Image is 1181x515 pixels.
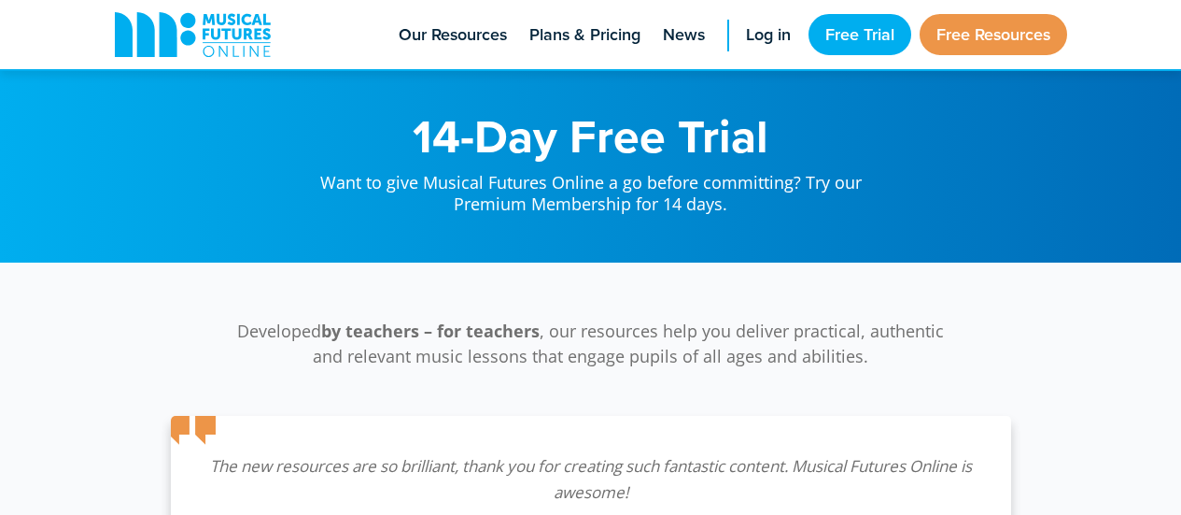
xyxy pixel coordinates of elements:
[208,453,974,506] p: The new resources are so brilliant, thank you for creating such fantastic content. Musical Future...
[302,112,880,159] h1: 14-Day Free Trial
[663,22,705,48] span: News
[920,14,1067,55] a: Free Resources
[227,319,955,369] p: Developed , our resources help you deliver practical, authentic and relevant music lessons that e...
[399,22,507,48] span: Our Resources
[321,320,540,342] strong: by teachers – for teachers
[302,159,880,216] p: Want to give Musical Futures Online a go before committing? Try our Premium Membership for 14 days.
[808,14,911,55] a: Free Trial
[746,22,791,48] span: Log in
[529,22,640,48] span: Plans & Pricing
